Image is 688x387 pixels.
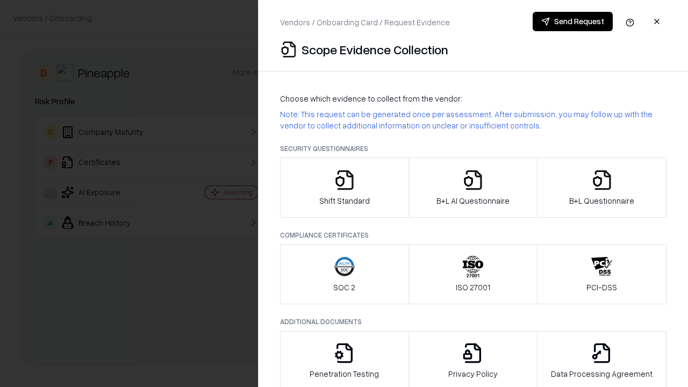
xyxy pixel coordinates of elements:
p: B+L Questionnaire [569,195,634,206]
button: Send Request [533,12,613,31]
button: PCI-DSS [537,244,666,304]
p: Note: This request can be generated once per assessment. After submission, you may follow up with... [280,109,666,131]
p: Data Processing Agreement [551,368,653,379]
p: Shift Standard [319,195,370,206]
p: Security Questionnaires [280,144,666,153]
p: Vendors / Onboarding Card / Request Evidence [280,17,450,28]
button: SOC 2 [280,244,409,304]
button: ISO 27001 [408,244,538,304]
p: Additional Documents [280,317,666,326]
button: B+L AI Questionnaire [408,157,538,218]
button: B+L Questionnaire [537,157,666,218]
p: Compliance Certificates [280,231,666,240]
p: ISO 27001 [456,282,490,293]
p: B+L AI Questionnaire [436,195,510,206]
p: Choose which evidence to collect from the vendor: [280,93,666,104]
p: Privacy Policy [448,368,498,379]
p: SOC 2 [333,282,355,293]
button: Shift Standard [280,157,409,218]
p: PCI-DSS [586,282,617,293]
p: Scope Evidence Collection [302,41,448,58]
p: Penetration Testing [310,368,379,379]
